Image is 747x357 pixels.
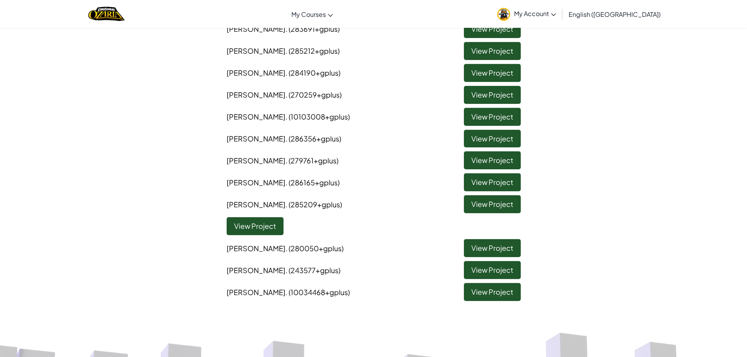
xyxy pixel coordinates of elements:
[88,6,125,22] img: Home
[227,288,350,297] span: [PERSON_NAME]
[285,288,350,297] span: . (10034468+gplus)
[464,151,521,169] a: View Project
[565,4,665,25] a: English ([GEOGRAPHIC_DATA])
[285,112,350,121] span: . (10103008+gplus)
[227,134,341,143] span: [PERSON_NAME]
[227,46,340,55] span: [PERSON_NAME]
[285,156,338,165] span: . (279761+gplus)
[285,68,340,77] span: . (284190+gplus)
[291,10,326,18] span: My Courses
[464,283,521,301] a: View Project
[227,156,338,165] span: [PERSON_NAME]
[227,200,342,209] span: [PERSON_NAME]
[227,178,340,187] span: [PERSON_NAME]
[514,9,556,18] span: My Account
[464,239,521,257] a: View Project
[464,64,521,82] a: View Project
[285,266,340,275] span: . (243577+gplus)
[285,134,341,143] span: . (286356+gplus)
[227,266,340,275] span: [PERSON_NAME]
[464,86,521,104] a: View Project
[285,24,340,33] span: . (283691+gplus)
[464,195,521,213] a: View Project
[464,261,521,279] a: View Project
[285,46,340,55] span: . (285212+gplus)
[497,8,510,21] img: avatar
[464,42,521,60] a: View Project
[464,20,521,38] a: View Project
[227,68,340,77] span: [PERSON_NAME]
[569,10,661,18] span: English ([GEOGRAPHIC_DATA])
[464,173,521,191] a: View Project
[227,24,340,33] span: [PERSON_NAME]
[88,6,125,22] a: Ozaria by CodeCombat logo
[464,130,521,148] a: View Project
[285,244,344,253] span: . (280050+gplus)
[227,112,350,121] span: [PERSON_NAME]
[287,4,337,25] a: My Courses
[285,90,342,99] span: . (270259+gplus)
[464,108,521,126] a: View Project
[493,2,560,26] a: My Account
[285,200,342,209] span: . (285209+gplus)
[227,90,342,99] span: [PERSON_NAME]
[227,217,284,235] a: View Project
[227,244,344,253] span: [PERSON_NAME]
[285,178,340,187] span: . (286165+gplus)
